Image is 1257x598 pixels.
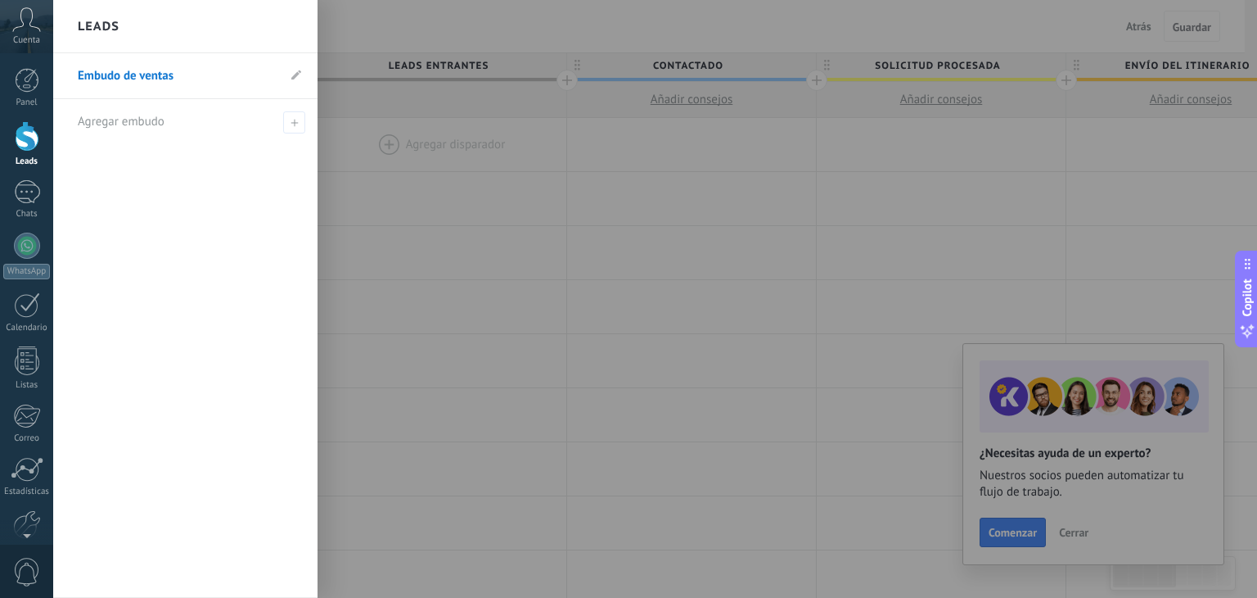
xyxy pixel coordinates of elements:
[78,1,119,52] h2: Leads
[3,323,51,333] div: Calendario
[3,487,51,497] div: Estadísticas
[3,209,51,220] div: Chats
[78,114,164,129] span: Agregar embudo
[3,264,50,279] div: WhatsApp
[3,97,51,108] div: Panel
[3,433,51,444] div: Correo
[3,156,51,167] div: Leads
[1239,279,1255,317] span: Copilot
[13,35,40,46] span: Cuenta
[78,53,277,99] a: Embudo de ventas
[283,111,305,134] span: Agregar embudo
[3,380,51,391] div: Listas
